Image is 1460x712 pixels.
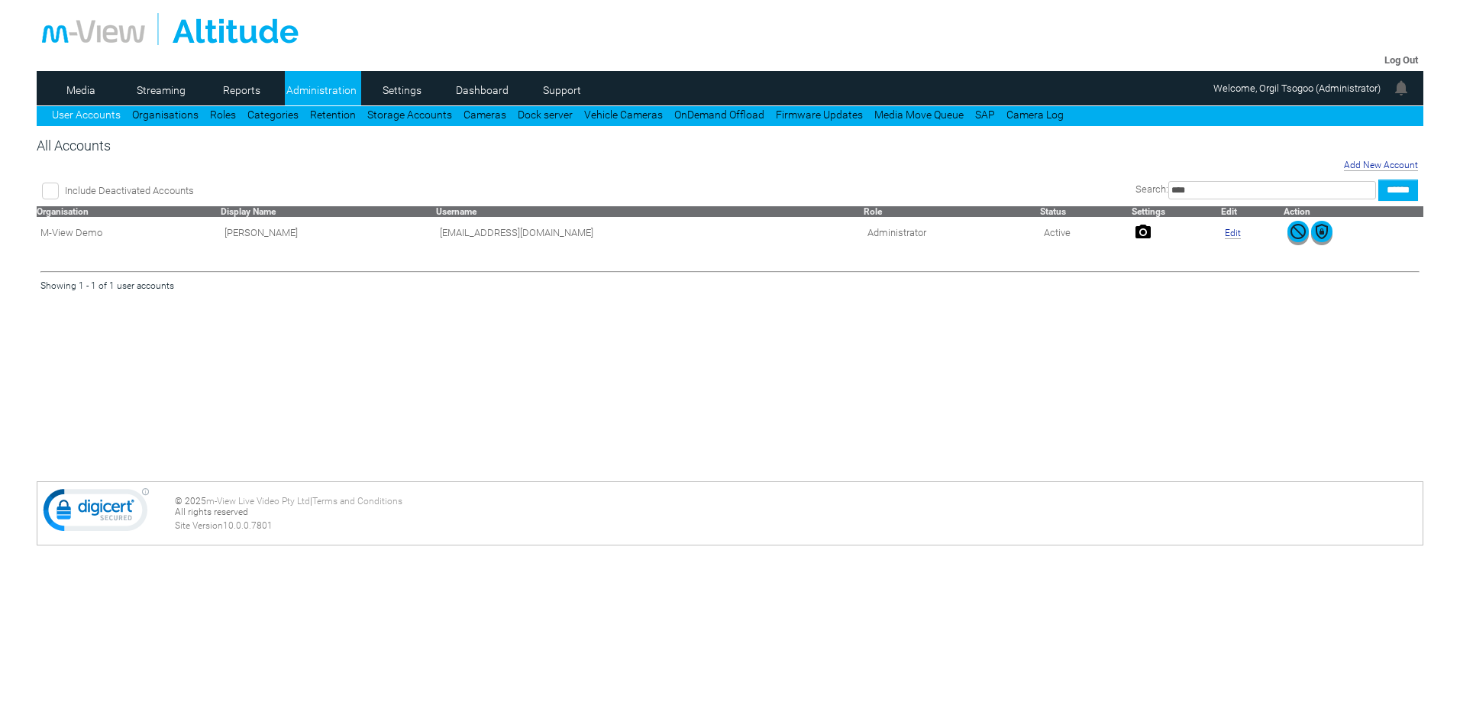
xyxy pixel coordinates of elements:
a: Support [525,79,599,102]
a: Edit [1225,228,1241,239]
img: DigiCert Secured Site Seal [43,487,150,539]
a: OnDemand Offload [674,108,764,121]
a: Streaming [124,79,199,102]
th: Edit [1221,206,1284,217]
a: Roles [210,108,236,121]
a: Administration [285,79,359,102]
span: Welcome, Orgil Tsogoo (Administrator) [1213,83,1381,94]
a: Status [1040,206,1066,217]
a: Log Out [1384,54,1418,66]
a: User Accounts [52,108,121,121]
a: m-View Live Video Pty Ltd [206,496,310,506]
img: user-active-green-icon.svg [1287,221,1309,242]
span: AdamC@mview.com.au [440,227,593,238]
a: Media Move Queue [874,108,964,121]
span: 10.0.0.7801 [223,520,273,531]
a: Deactivate [1287,233,1309,244]
span: Showing 1 - 1 of 1 user accounts [40,280,174,291]
div: © 2025 | All rights reserved [175,496,1417,531]
a: Retention [310,108,356,121]
a: Media [44,79,118,102]
th: Settings [1132,206,1221,217]
a: Add New Account [1344,160,1418,171]
a: Reset MFA [1311,233,1332,244]
a: Firmware Updates [776,108,863,121]
img: camera24.png [1135,224,1151,239]
a: Dashboard [445,79,519,102]
span: Include Deactivated Accounts [65,185,194,196]
a: Organisations [132,108,199,121]
a: Role [864,206,882,217]
a: Organisation [37,206,89,217]
a: Camera Log [1006,108,1064,121]
img: mfa-shield-green-icon.svg [1311,221,1332,242]
a: Categories [247,108,299,121]
a: Display Name [221,206,276,217]
span: All Accounts [37,138,111,154]
a: Dock server [518,108,573,121]
img: bell24.png [1392,79,1410,97]
span: M-View Demo [40,227,102,238]
span: Contact Method: SMS and Email [224,227,298,238]
a: Terms and Conditions [312,496,402,506]
a: Settings [365,79,439,102]
a: Cameras [464,108,506,121]
a: Username [436,206,476,217]
a: Storage Accounts [367,108,452,121]
th: Action [1284,206,1423,217]
a: Reports [205,79,279,102]
a: SAP [975,108,995,121]
div: Site Version [175,520,1417,531]
div: Search: [534,180,1418,201]
td: Administrator [864,217,1040,248]
a: Vehicle Cameras [584,108,663,121]
td: Active [1040,217,1131,248]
